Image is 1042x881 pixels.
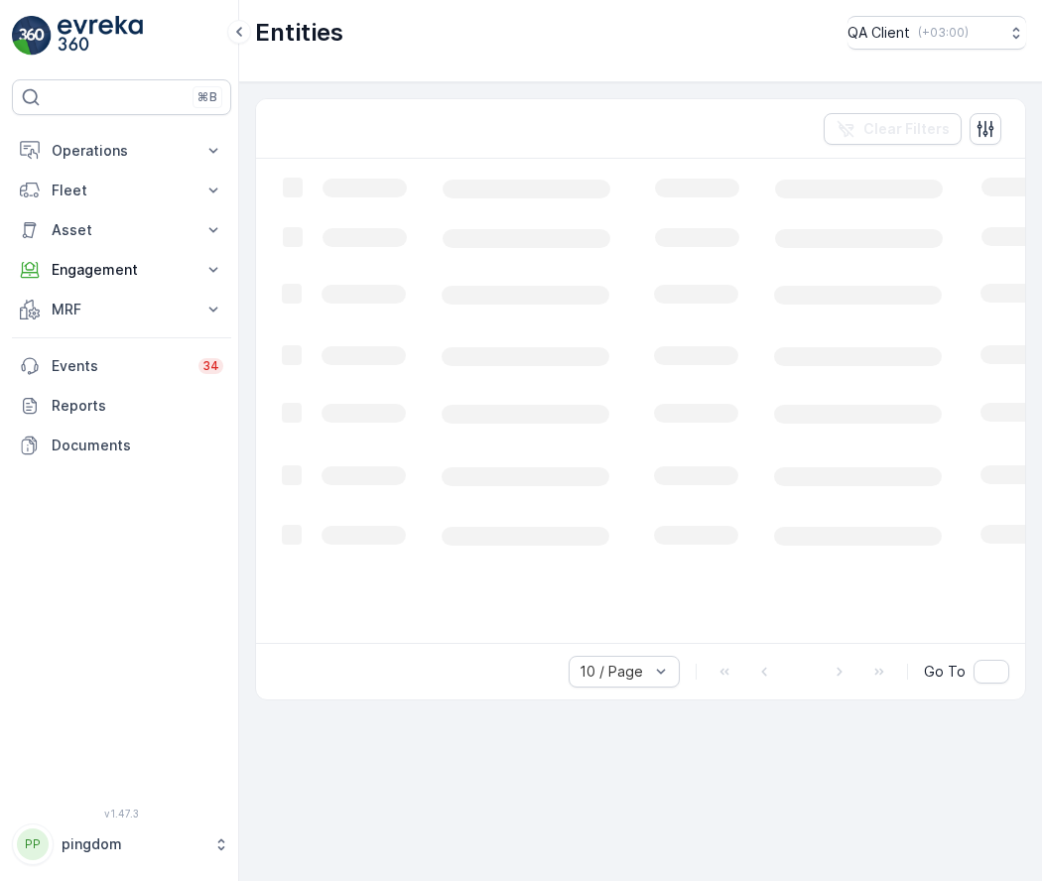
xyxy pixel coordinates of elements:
[12,131,231,171] button: Operations
[863,119,950,139] p: Clear Filters
[924,662,966,682] span: Go To
[62,834,203,854] p: pingdom
[12,386,231,426] a: Reports
[52,356,187,376] p: Events
[52,396,223,416] p: Reports
[197,89,217,105] p: ⌘B
[918,25,969,41] p: ( +03:00 )
[847,16,1026,50] button: QA Client(+03:00)
[17,828,49,860] div: PP
[12,823,231,865] button: PPpingdom
[12,426,231,465] a: Documents
[12,210,231,250] button: Asset
[52,436,223,455] p: Documents
[12,16,52,56] img: logo
[52,260,192,280] p: Engagement
[12,171,231,210] button: Fleet
[52,141,192,161] p: Operations
[12,290,231,329] button: MRF
[255,17,343,49] p: Entities
[202,358,219,374] p: 34
[824,113,962,145] button: Clear Filters
[52,181,192,200] p: Fleet
[52,300,192,319] p: MRF
[847,23,910,43] p: QA Client
[52,220,192,240] p: Asset
[58,16,143,56] img: logo_light-DOdMpM7g.png
[12,808,231,819] span: v 1.47.3
[12,250,231,290] button: Engagement
[12,346,231,386] a: Events34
